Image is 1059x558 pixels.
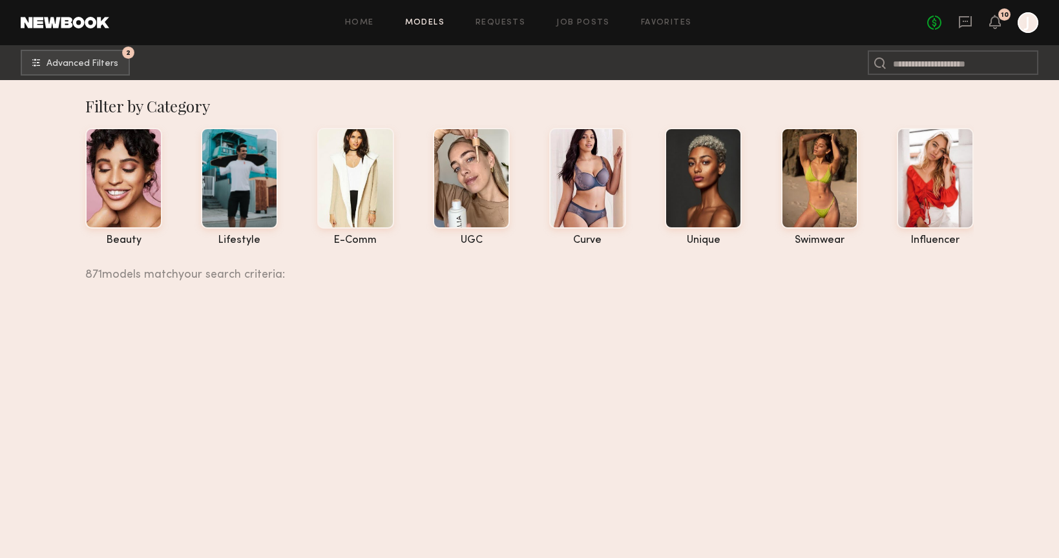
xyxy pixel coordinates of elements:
[665,235,742,246] div: unique
[556,19,610,27] a: Job Posts
[201,235,278,246] div: lifestyle
[781,235,858,246] div: swimwear
[405,19,445,27] a: Models
[476,19,525,27] a: Requests
[85,96,974,116] div: Filter by Category
[345,19,374,27] a: Home
[1018,12,1038,33] a: J
[21,50,130,76] button: 2Advanced Filters
[85,254,963,281] div: 871 models match your search criteria:
[641,19,692,27] a: Favorites
[47,59,118,68] span: Advanced Filters
[897,235,974,246] div: influencer
[1001,12,1009,19] div: 10
[85,235,162,246] div: beauty
[126,50,131,56] span: 2
[433,235,510,246] div: UGC
[317,235,394,246] div: e-comm
[549,235,626,246] div: curve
